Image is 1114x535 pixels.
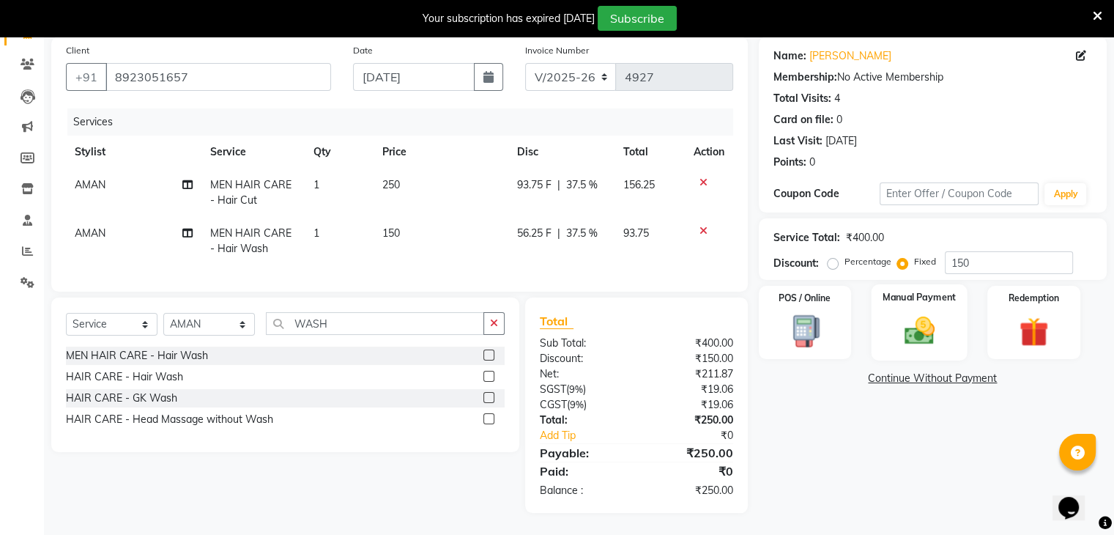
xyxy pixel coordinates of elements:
span: 250 [382,178,400,191]
div: Service Total: [773,230,840,246]
iframe: chat widget [1052,476,1099,520]
span: 1 [313,226,319,240]
span: SGST [540,383,566,396]
div: ( ) [529,397,636,413]
th: Service [201,136,305,169]
label: Date [353,44,373,57]
input: Search or Scan [266,312,484,335]
div: Discount: [529,351,636,366]
th: Stylist [66,136,201,169]
span: MEN HAIR CARE - Hair Wash [210,226,292,255]
label: Invoice Number [525,44,589,57]
div: 0 [836,112,842,128]
div: Balance : [529,483,636,498]
div: ₹19.06 [636,382,744,397]
span: 37.5 % [565,226,597,241]
div: ₹19.06 [636,397,744,413]
div: ₹250.00 [636,483,744,498]
div: Net: [529,366,636,382]
span: 9% [570,399,584,410]
div: ₹250.00 [636,413,744,428]
div: Payable: [529,444,636,462]
span: AMAN [75,226,105,240]
div: Total: [529,413,636,428]
button: Apply [1044,183,1086,205]
div: ₹400.00 [636,336,744,351]
span: 93.75 [623,226,648,240]
th: Price [374,136,508,169]
div: Discount: [773,256,819,271]
span: CGST [540,398,567,411]
label: Redemption [1009,292,1059,305]
div: ₹211.87 [636,366,744,382]
span: 156.25 [623,178,654,191]
th: Disc [508,136,614,169]
div: ₹150.00 [636,351,744,366]
span: MEN HAIR CARE - Hair Cut [210,178,292,207]
span: Total [540,314,573,329]
div: ₹250.00 [636,444,744,462]
div: MEN HAIR CARE - Hair Wash [66,348,208,364]
span: 1 [313,178,319,191]
img: _gift.svg [1010,314,1058,350]
label: Manual Payment [883,290,956,304]
img: _cash.svg [894,314,943,349]
label: POS / Online [779,292,831,305]
input: Search by Name/Mobile/Email/Code [105,63,331,91]
label: Client [66,44,89,57]
th: Action [685,136,733,169]
img: _pos-terminal.svg [781,314,828,349]
div: Coupon Code [773,186,880,202]
div: Sub Total: [529,336,636,351]
div: Card on file: [773,112,833,128]
div: No Active Membership [773,70,1092,85]
div: HAIR CARE - GK Wash [66,391,177,406]
span: 37.5 % [565,177,597,193]
span: | [557,177,560,193]
div: ₹0 [636,462,744,480]
label: Percentage [844,255,891,268]
span: 93.75 F [516,177,551,193]
div: 4 [834,91,840,106]
span: 150 [382,226,400,240]
div: [DATE] [825,133,857,149]
input: Enter Offer / Coupon Code [880,182,1039,205]
div: Points: [773,155,806,170]
div: HAIR CARE - Head Massage without Wash [66,412,273,427]
label: Fixed [914,255,936,268]
div: ( ) [529,382,636,397]
th: Qty [305,136,374,169]
div: Membership: [773,70,837,85]
span: AMAN [75,178,105,191]
div: Paid: [529,462,636,480]
div: Name: [773,48,806,64]
span: | [557,226,560,241]
a: [PERSON_NAME] [809,48,891,64]
a: Add Tip [529,428,654,443]
div: Last Visit: [773,133,822,149]
div: ₹0 [654,428,743,443]
div: HAIR CARE - Hair Wash [66,369,183,385]
div: 0 [809,155,815,170]
span: 9% [569,383,583,395]
div: Total Visits: [773,91,831,106]
div: ₹400.00 [846,230,884,246]
a: Continue Without Payment [762,371,1104,386]
div: Services [67,108,744,136]
button: Subscribe [598,6,677,31]
span: 56.25 F [516,226,551,241]
button: +91 [66,63,107,91]
div: Your subscription has expired [DATE] [423,11,595,26]
th: Total [614,136,684,169]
